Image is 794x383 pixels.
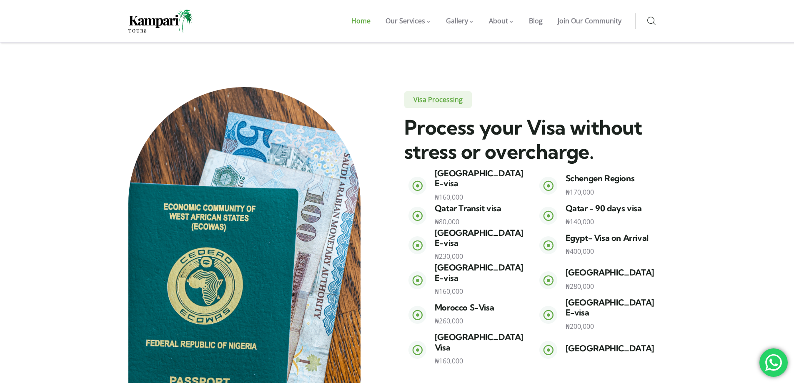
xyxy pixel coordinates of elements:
[435,315,531,327] p: ₦260,000
[558,16,621,25] span: Join Our Community
[566,320,662,333] p: ₦200,000
[566,233,649,243] span: Egypt- Visa on Arrival
[566,280,662,293] p: ₦280,000
[566,245,662,258] p: ₦400,000
[404,91,472,108] span: Visa Processing
[435,302,494,313] span: Morocco S-Visa
[435,262,523,283] span: [GEOGRAPHIC_DATA] E-visa
[351,16,371,25] span: Home
[435,228,523,248] span: [GEOGRAPHIC_DATA] E-visa
[566,343,654,353] span: [GEOGRAPHIC_DATA]
[128,10,193,33] img: Home
[435,355,531,367] p: ₦160,000
[566,216,662,228] p: ₦140,000
[435,332,523,352] span: [GEOGRAPHIC_DATA] Visa
[386,16,425,25] span: Our Services
[435,203,501,213] span: Qatar Transit visa
[566,297,654,318] span: [GEOGRAPHIC_DATA] E-visa
[489,16,508,25] span: About
[435,250,531,263] p: ₦230,000
[435,168,523,188] span: [GEOGRAPHIC_DATA] E-visa
[435,285,531,298] p: ₦160,000
[566,267,654,278] span: [GEOGRAPHIC_DATA]
[435,216,531,228] p: ₦80,000
[566,203,642,213] span: Qatar - 90 days visa
[529,16,543,25] span: Blog
[404,115,642,164] span: Process your Visa without stress or overcharge.
[566,173,635,183] span: Schengen Regions
[446,16,468,25] span: Gallery
[759,348,788,377] div: 'Chat
[566,186,662,198] p: ₦170,000
[435,191,531,203] p: ₦160,000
